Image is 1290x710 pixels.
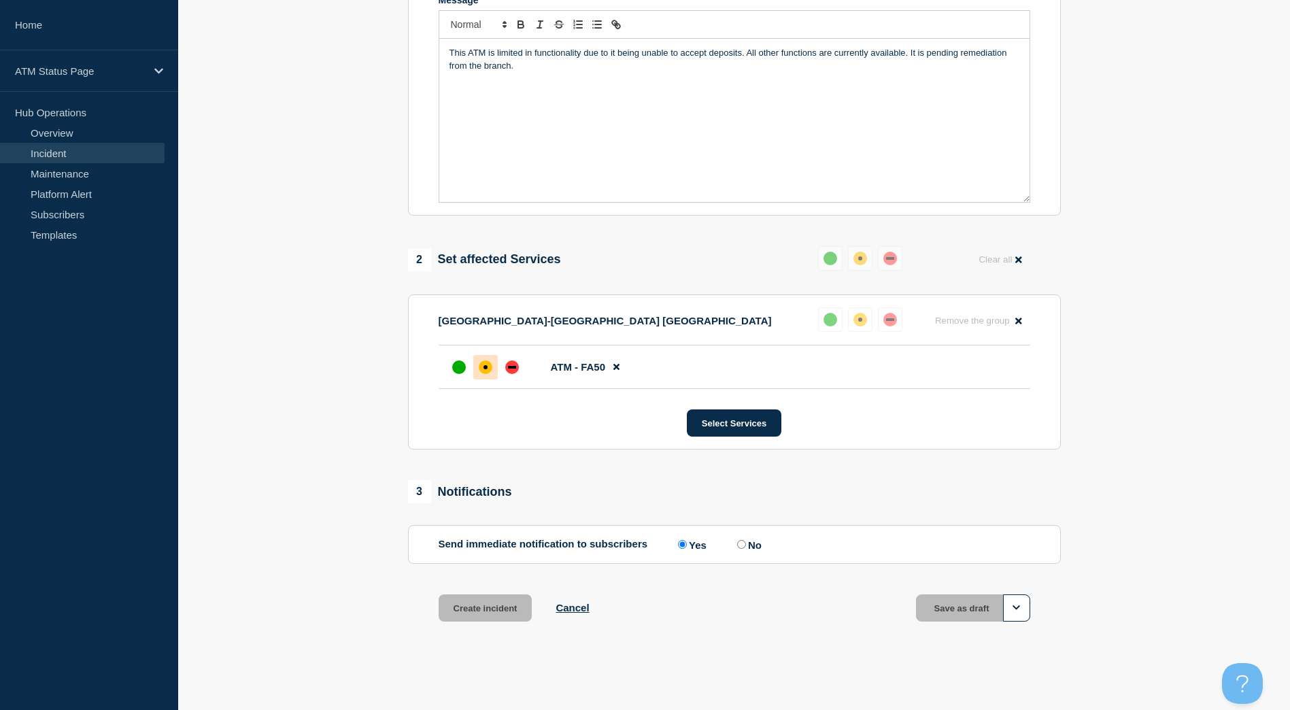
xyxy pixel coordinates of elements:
div: down [505,360,519,374]
button: Options [1003,594,1030,622]
button: Toggle link [607,16,626,33]
div: affected [853,313,867,326]
div: up [824,313,837,326]
span: 3 [408,480,431,503]
button: affected [848,307,872,332]
button: up [818,246,843,271]
button: Toggle strikethrough text [549,16,568,33]
input: Yes [678,540,687,549]
button: Clear all [970,246,1030,273]
label: No [734,538,762,551]
input: No [737,540,746,549]
button: Toggle ordered list [568,16,588,33]
span: Font size [445,16,511,33]
div: up [452,360,466,374]
div: affected [479,360,492,374]
span: 2 [408,248,431,271]
button: up [818,307,843,332]
button: down [878,307,902,332]
div: affected [853,252,867,265]
button: Cancel [556,602,589,613]
div: Notifications [408,480,512,503]
p: This ATM is limited in functionality due to it being unable to accept deposits. All other functio... [449,47,1019,72]
button: Create incident [439,594,532,622]
p: [GEOGRAPHIC_DATA]-[GEOGRAPHIC_DATA] [GEOGRAPHIC_DATA] [439,315,772,326]
div: Set affected Services [408,248,561,271]
button: Remove the group [927,307,1030,334]
div: down [883,313,897,326]
button: Toggle italic text [530,16,549,33]
iframe: Help Scout Beacon - Open [1222,663,1263,704]
span: ATM - FA50 [551,361,606,373]
button: Select Services [687,409,781,437]
label: Yes [675,538,707,551]
button: Toggle bulleted list [588,16,607,33]
button: affected [848,246,872,271]
span: Remove the group [935,316,1010,326]
div: up [824,252,837,265]
div: down [883,252,897,265]
button: Save as draft [916,594,1030,622]
button: down [878,246,902,271]
button: Toggle bold text [511,16,530,33]
p: ATM Status Page [15,65,146,77]
div: Message [439,39,1030,202]
p: Send immediate notification to subscribers [439,538,648,551]
div: Send immediate notification to subscribers [439,538,1030,551]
